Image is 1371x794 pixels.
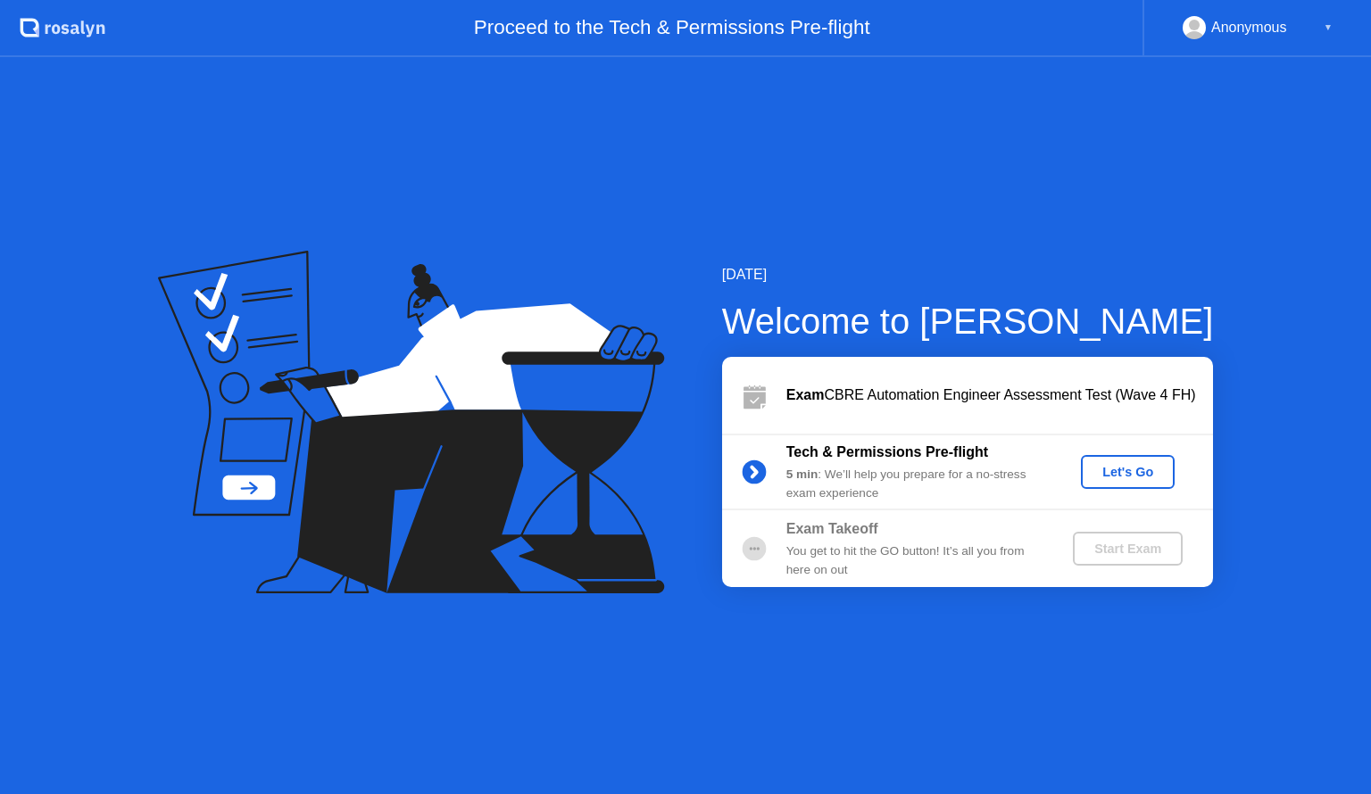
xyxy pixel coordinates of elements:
button: Start Exam [1073,532,1183,566]
b: Exam Takeoff [786,521,878,536]
div: Welcome to [PERSON_NAME] [722,294,1214,348]
div: CBRE Automation Engineer Assessment Test (Wave 4 FH) [786,385,1213,406]
b: 5 min [786,467,818,481]
div: Start Exam [1080,542,1176,556]
div: Anonymous [1211,16,1287,39]
div: You get to hit the GO button! It’s all you from here on out [786,542,1043,579]
button: Let's Go [1081,455,1175,489]
div: ▼ [1324,16,1333,39]
div: : We’ll help you prepare for a no-stress exam experience [786,466,1043,502]
div: [DATE] [722,264,1214,285]
b: Tech & Permissions Pre-flight [786,444,988,459]
b: Exam [786,387,825,402]
div: Let's Go [1088,465,1167,479]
